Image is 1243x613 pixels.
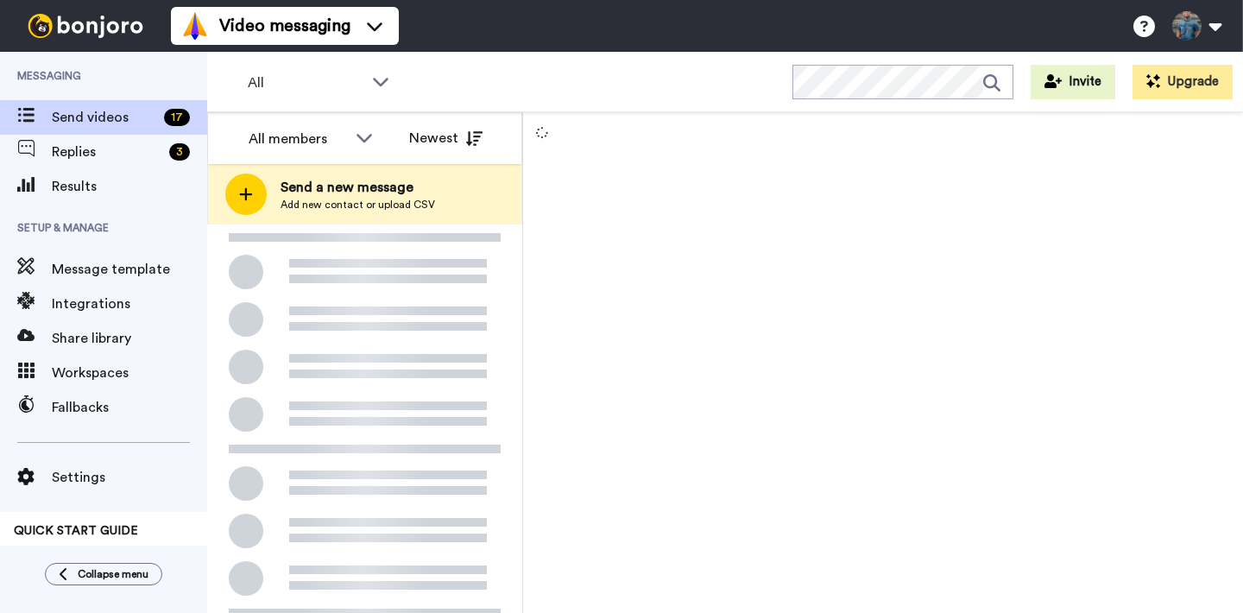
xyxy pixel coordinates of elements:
[52,294,207,314] span: Integrations
[52,467,207,488] span: Settings
[219,14,350,38] span: Video messaging
[52,107,157,128] span: Send videos
[1031,65,1115,99] button: Invite
[396,121,495,155] button: Newest
[14,525,138,537] span: QUICK START GUIDE
[1133,65,1233,99] button: Upgrade
[181,12,209,40] img: vm-color.svg
[78,567,148,581] span: Collapse menu
[281,198,435,212] span: Add new contact or upload CSV
[52,363,207,383] span: Workspaces
[249,129,347,149] div: All members
[164,109,190,126] div: 17
[21,14,150,38] img: bj-logo-header-white.svg
[45,563,162,585] button: Collapse menu
[248,73,363,93] span: All
[52,397,207,418] span: Fallbacks
[52,142,162,162] span: Replies
[52,259,207,280] span: Message template
[281,177,435,198] span: Send a new message
[52,328,207,349] span: Share library
[169,143,190,161] div: 3
[52,176,207,197] span: Results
